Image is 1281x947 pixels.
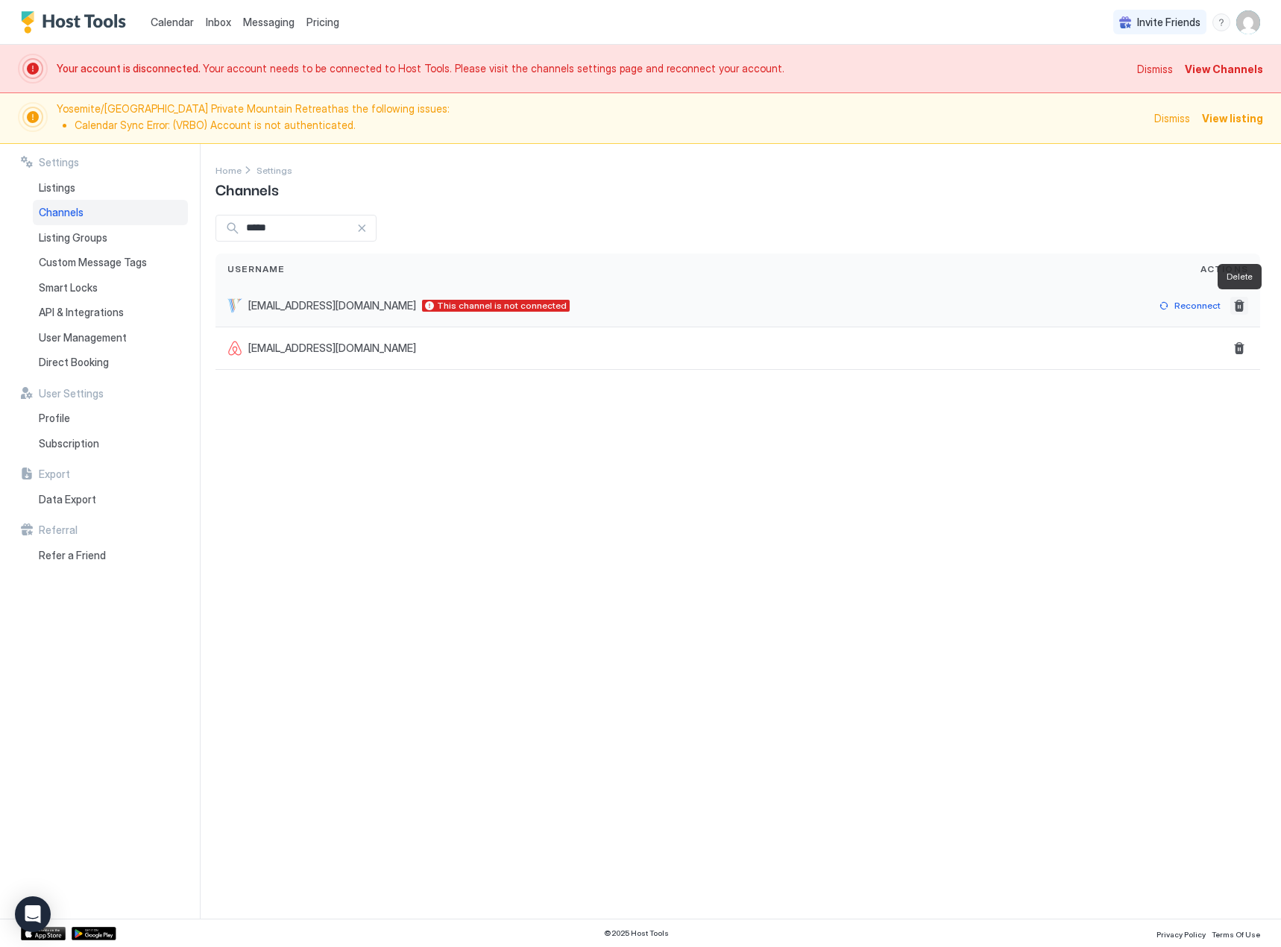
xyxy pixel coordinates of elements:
[1227,270,1253,283] span: Delete
[39,387,104,400] span: User Settings
[57,102,1145,134] span: Yosemite/[GEOGRAPHIC_DATA] Private Mountain Retreat has the following issues:
[151,14,194,30] a: Calendar
[33,431,188,456] a: Subscription
[39,523,78,537] span: Referral
[256,162,292,177] a: Settings
[21,927,66,940] a: App Store
[1156,925,1206,941] a: Privacy Policy
[604,928,669,938] span: © 2025 Host Tools
[33,350,188,375] a: Direct Booking
[33,275,188,301] a: Smart Locks
[1137,16,1200,29] span: Invite Friends
[39,549,106,562] span: Refer a Friend
[248,299,416,312] span: [EMAIL_ADDRESS][DOMAIN_NAME]
[39,256,147,269] span: Custom Message Tags
[39,437,99,450] span: Subscription
[39,493,96,506] span: Data Export
[1236,10,1260,34] div: User profile
[39,331,127,344] span: User Management
[39,412,70,425] span: Profile
[1212,13,1230,31] div: menu
[1212,930,1260,939] span: Terms Of Use
[215,177,279,200] span: Channels
[1230,297,1248,315] button: Delete
[206,14,231,30] a: Inbox
[151,16,194,28] span: Calendar
[227,262,285,276] span: Username
[243,16,295,28] span: Messaging
[256,162,292,177] div: Breadcrumb
[306,16,339,29] span: Pricing
[33,175,188,201] a: Listings
[39,356,109,369] span: Direct Booking
[33,406,188,431] a: Profile
[33,300,188,325] a: API & Integrations
[75,119,1145,132] li: Calendar Sync Error: (VRBO) Account is not authenticated.
[1200,262,1248,276] span: Actions
[33,325,188,350] a: User Management
[240,215,356,241] input: Input Field
[39,306,124,319] span: API & Integrations
[215,162,242,177] div: Breadcrumb
[39,156,79,169] span: Settings
[33,250,188,275] a: Custom Message Tags
[1230,339,1248,357] button: Delete
[57,62,203,75] span: Your account is disconnected.
[1185,61,1263,77] div: View Channels
[39,181,75,195] span: Listings
[39,281,98,295] span: Smart Locks
[1212,925,1260,941] a: Terms Of Use
[21,11,133,34] a: Host Tools Logo
[33,200,188,225] a: Channels
[1153,297,1227,315] button: Reconnect
[243,14,295,30] a: Messaging
[33,225,188,251] a: Listing Groups
[57,62,1128,75] span: Your account needs to be connected to Host Tools. Please visit the channels settings page and rec...
[1137,61,1173,77] div: Dismiss
[1156,930,1206,939] span: Privacy Policy
[256,165,292,176] span: Settings
[15,896,51,932] div: Open Intercom Messenger
[215,165,242,176] span: Home
[39,231,107,245] span: Listing Groups
[72,927,116,940] a: Google Play Store
[206,16,231,28] span: Inbox
[1154,110,1190,126] div: Dismiss
[39,468,70,481] span: Export
[215,162,242,177] a: Home
[1174,299,1221,312] div: Reconnect
[33,543,188,568] a: Refer a Friend
[248,342,416,355] span: [EMAIL_ADDRESS][DOMAIN_NAME]
[39,206,84,219] span: Channels
[1202,110,1263,126] div: View listing
[33,487,188,512] a: Data Export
